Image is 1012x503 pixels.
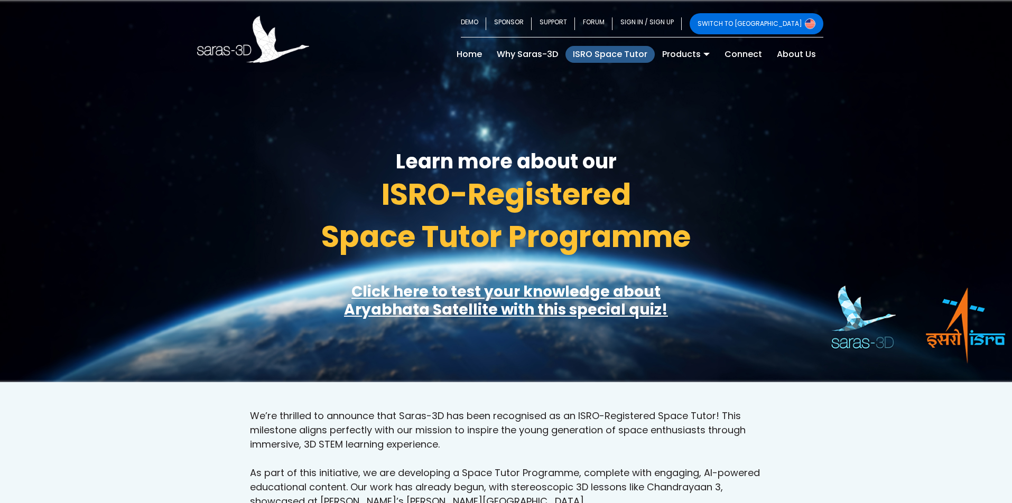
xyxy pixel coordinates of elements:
a: Home [449,46,489,63]
a: Why Saras-3D [489,46,565,63]
span: Space Tutor Programme [321,216,691,258]
a: FORUM [575,13,612,34]
a: SUPPORT [532,13,575,34]
h3: Learn more about our [197,151,815,172]
a: SIGN IN / SIGN UP [612,13,682,34]
img: Saras 3D [197,16,310,63]
img: Switch to USA [805,18,815,29]
a: SPONSOR [486,13,532,34]
a: Click here to test your knowledge aboutAryabhata Satellite with this special quiz! [344,281,668,320]
a: DEMO [461,13,486,34]
span: ISRO-Registered [382,174,631,215]
a: SWITCH TO [GEOGRAPHIC_DATA] [690,13,823,34]
a: Products [655,46,717,63]
a: ISRO Space Tutor [565,46,655,63]
a: About Us [769,46,823,63]
a: Connect [717,46,769,63]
